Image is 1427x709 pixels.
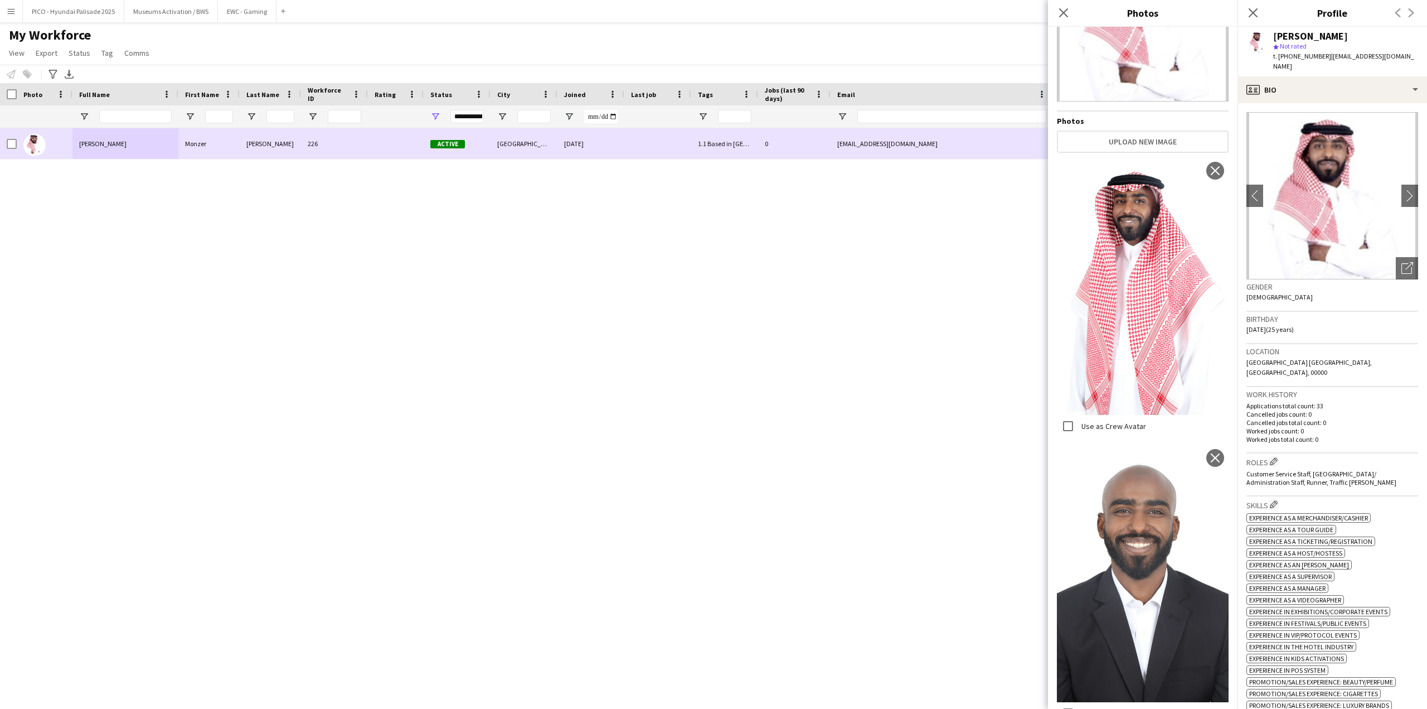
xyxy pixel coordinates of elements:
[1246,358,1372,377] span: [GEOGRAPHIC_DATA] [GEOGRAPHIC_DATA], [GEOGRAPHIC_DATA], 00000
[1249,643,1353,651] span: Experience in The Hotel Industry
[1246,314,1418,324] h3: Birthday
[1246,293,1313,301] span: [DEMOGRAPHIC_DATA]
[62,67,76,81] app-action-btn: Export XLSX
[1057,157,1229,415] img: Crew photo 1096271
[205,110,233,123] input: First Name Filter Input
[308,86,348,103] span: Workforce ID
[1273,52,1414,70] span: | [EMAIL_ADDRESS][DOMAIN_NAME]
[1057,131,1229,153] button: Upload new image
[1249,607,1387,616] span: Experience in Exhibitions/Corporate Events
[1249,596,1341,604] span: Experience as a Videographer
[698,112,708,122] button: Open Filter Menu
[1246,346,1418,356] h3: Location
[1246,427,1418,435] p: Worked jobs count: 0
[430,140,465,148] span: Active
[79,112,89,122] button: Open Filter Menu
[631,90,656,99] span: Last job
[1246,456,1418,467] h3: Roles
[837,90,855,99] span: Email
[1249,549,1342,557] span: Experience as a Host/Hostess
[1246,499,1418,510] h3: Skills
[4,46,29,60] a: View
[1249,654,1344,663] span: Experience in Kids Activations
[23,1,124,22] button: PICO - Hyundai Palisade 2025
[9,48,25,58] span: View
[698,90,713,99] span: Tags
[1246,470,1396,486] span: Customer Service Staff, [GEOGRAPHIC_DATA]/ Administration Staff, Runner, Traffic [PERSON_NAME]
[308,112,318,122] button: Open Filter Menu
[1048,6,1237,20] h3: Photos
[1246,282,1418,292] h3: Gender
[1280,42,1307,50] span: Not rated
[1246,410,1418,418] p: Cancelled jobs count: 0
[517,110,551,123] input: City Filter Input
[178,128,240,159] div: Monzer
[1246,325,1294,334] span: [DATE] (25 years)
[430,112,440,122] button: Open Filter Menu
[1396,257,1418,279] div: Open photos pop-in
[1273,52,1331,60] span: t. [PHONE_NUMBER]
[218,1,276,22] button: EWC - Gaming
[1246,112,1418,279] img: Crew avatar or photo
[124,1,218,22] button: Museums Activation / BWS
[69,48,90,58] span: Status
[1249,584,1326,592] span: Experience as a Manager
[185,90,219,99] span: First Name
[430,90,452,99] span: Status
[564,112,574,122] button: Open Filter Menu
[1246,435,1418,443] p: Worked jobs total count: 0
[1249,561,1349,569] span: Experience as an [PERSON_NAME]
[1273,31,1348,41] div: [PERSON_NAME]
[1079,421,1146,431] label: Use as Crew Avatar
[837,112,847,122] button: Open Filter Menu
[301,128,368,159] div: 226
[1249,572,1332,581] span: Experience as a Supervisor
[64,46,95,60] a: Status
[246,112,256,122] button: Open Filter Menu
[23,134,46,156] img: Monzer Osman
[266,110,294,123] input: Last Name Filter Input
[1249,514,1368,522] span: Experience as a Merchandiser/Cashier
[497,90,510,99] span: City
[1249,619,1366,628] span: Experience in Festivals/Public Events
[1249,666,1326,674] span: Experience in POS System
[9,27,91,44] span: My Workforce
[1237,6,1427,20] h3: Profile
[120,46,154,60] a: Comms
[101,48,113,58] span: Tag
[240,128,301,159] div: [PERSON_NAME]
[246,90,279,99] span: Last Name
[124,48,149,58] span: Comms
[1246,389,1418,399] h3: Work history
[1249,631,1357,639] span: Experience in VIP/Protocol Events
[758,128,831,159] div: 0
[97,46,118,60] a: Tag
[718,110,751,123] input: Tags Filter Input
[691,128,758,159] div: 1.1 Based in [GEOGRAPHIC_DATA], 2.2 English Level = 2/3 Good
[1237,76,1427,103] div: Bio
[1246,402,1418,410] p: Applications total count: 33
[491,128,557,159] div: [GEOGRAPHIC_DATA]
[584,110,618,123] input: Joined Filter Input
[1249,678,1393,686] span: Promotion/Sales Experience: Beauty/Perfume
[497,112,507,122] button: Open Filter Menu
[857,110,1047,123] input: Email Filter Input
[328,110,361,123] input: Workforce ID Filter Input
[99,110,172,123] input: Full Name Filter Input
[1249,537,1372,546] span: Experience as a Ticketing/Registration
[831,128,1054,159] div: [EMAIL_ADDRESS][DOMAIN_NAME]
[1246,418,1418,427] p: Cancelled jobs total count: 0
[46,67,60,81] app-action-btn: Advanced filters
[79,90,110,99] span: Full Name
[765,86,810,103] span: Jobs (last 90 days)
[1057,445,1229,702] img: Crew photo 1096270
[185,112,195,122] button: Open Filter Menu
[1249,525,1333,534] span: Experience as a Tour Guide
[557,128,624,159] div: [DATE]
[375,90,396,99] span: Rating
[23,90,42,99] span: Photo
[36,48,57,58] span: Export
[1249,689,1378,698] span: Promotion/Sales Experience: Cigarettes
[31,46,62,60] a: Export
[79,139,127,148] span: [PERSON_NAME]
